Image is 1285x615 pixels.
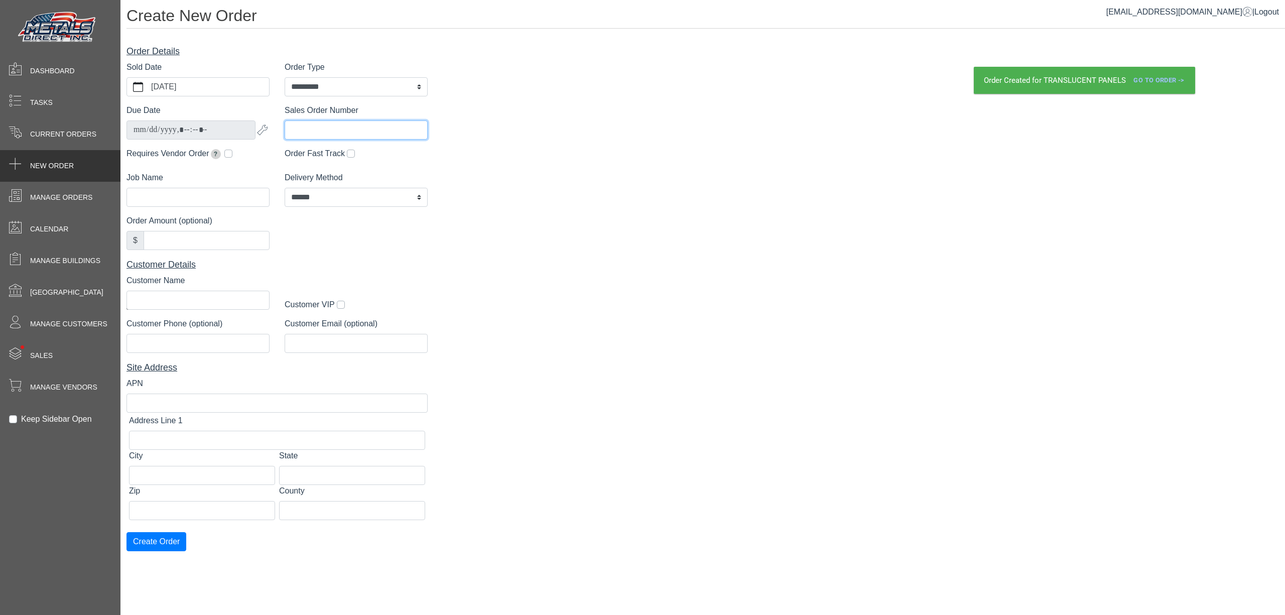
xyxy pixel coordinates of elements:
[126,231,144,250] div: $
[285,299,335,311] label: Customer VIP
[129,485,140,497] label: Zip
[1254,8,1279,16] span: Logout
[30,161,74,171] span: New Order
[285,104,358,116] label: Sales Order Number
[30,224,68,234] span: Calendar
[30,129,96,140] span: Current Orders
[15,9,100,46] img: Metals Direct Inc Logo
[285,318,377,330] label: Customer Email (optional)
[126,258,428,272] div: Customer Details
[30,319,107,329] span: Manage Customers
[126,61,162,73] label: Sold Date
[126,215,212,227] label: Order Amount (optional)
[21,413,92,425] label: Keep Sidebar Open
[30,382,97,393] span: Manage Vendors
[30,97,53,108] span: Tasks
[127,78,149,96] button: calendar
[1106,6,1279,18] div: |
[126,532,186,551] button: Create Order
[126,6,1285,29] h1: Create New Order
[129,415,183,427] label: Address Line 1
[30,287,103,298] span: [GEOGRAPHIC_DATA]
[30,350,53,361] span: Sales
[126,45,428,58] div: Order Details
[30,66,75,76] span: Dashboard
[126,104,161,116] label: Due Date
[126,172,163,184] label: Job Name
[279,450,298,462] label: State
[133,82,143,92] svg: calendar
[126,275,185,287] label: Customer Name
[126,361,428,375] div: Site Address
[285,61,325,73] label: Order Type
[10,331,35,363] span: •
[30,256,100,266] span: Manage Buildings
[974,67,1195,94] div: Order Created for TRANSLUCENT PANELS
[126,148,222,160] label: Requires Vendor Order
[1129,72,1188,89] a: Go To Order ->
[211,149,221,159] span: Extends due date by 2 weeks for pickup orders
[1106,8,1252,16] a: [EMAIL_ADDRESS][DOMAIN_NAME]
[126,318,222,330] label: Customer Phone (optional)
[126,378,143,390] label: APN
[149,78,269,96] label: [DATE]
[285,172,343,184] label: Delivery Method
[285,148,345,160] label: Order Fast Track
[279,485,305,497] label: County
[129,450,143,462] label: City
[30,192,92,203] span: Manage Orders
